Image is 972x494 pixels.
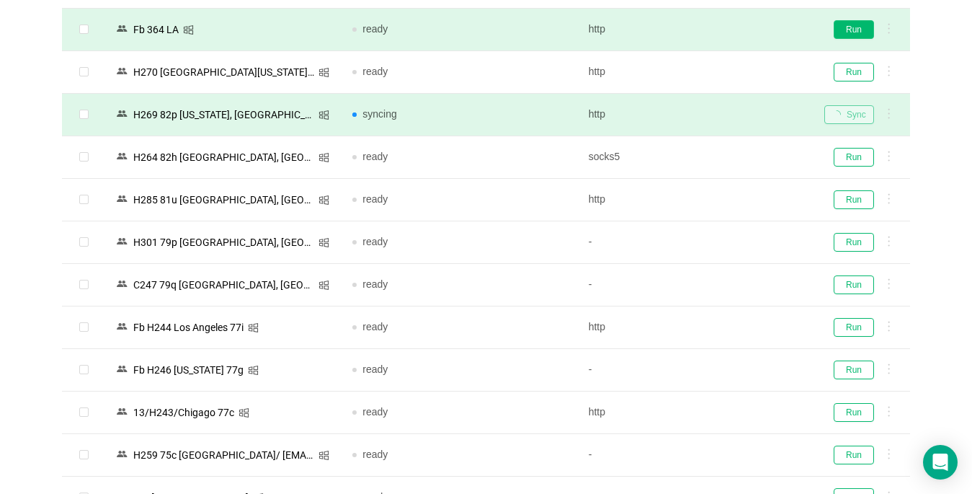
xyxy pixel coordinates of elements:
span: syncing [362,108,396,120]
i: icon: windows [318,195,329,206]
span: ready [362,363,388,375]
span: ready [362,236,388,247]
i: icon: windows [248,365,259,376]
div: Н285 81u [GEOGRAPHIC_DATA], [GEOGRAPHIC_DATA]/ [EMAIL_ADDRESS][DOMAIN_NAME] [129,190,318,209]
span: ready [362,321,388,332]
span: ready [362,151,388,162]
div: Open Intercom Messenger [923,445,958,480]
span: ready [362,193,388,205]
button: Run [834,361,874,379]
i: icon: windows [183,25,194,35]
td: http [577,392,813,434]
div: Н259 75c [GEOGRAPHIC_DATA]/ [EMAIL_ADDRESS][DOMAIN_NAME] [129,446,318,464]
td: socks5 [577,136,813,179]
td: - [577,264,813,306]
span: ready [362,449,388,460]
span: ready [362,278,388,290]
span: ready [362,23,388,35]
button: Run [834,403,874,422]
div: Fb 364 LA [129,20,183,39]
i: icon: windows [318,237,329,248]
div: Fb Н244 Los Angeles 77i [129,318,248,337]
div: Н270 [GEOGRAPHIC_DATA][US_STATE]/ [EMAIL_ADDRESS][DOMAIN_NAME] [129,63,318,81]
button: Run [834,190,874,209]
i: icon: windows [238,407,249,418]
span: ready [362,406,388,418]
button: Run [834,318,874,337]
td: http [577,306,813,349]
i: icon: windows [318,67,329,78]
i: icon: windows [318,110,329,120]
div: 13/Н243/Chigago 77c [129,403,238,422]
i: icon: windows [318,280,329,291]
button: Run [834,446,874,464]
td: http [577,179,813,221]
button: Run [834,20,874,39]
i: icon: windows [318,152,329,163]
i: icon: windows [248,322,259,333]
td: - [577,221,813,264]
div: Fb Н246 [US_STATE] 77g [129,361,248,379]
i: icon: windows [318,450,329,461]
td: http [577,9,813,51]
div: C247 79q [GEOGRAPHIC_DATA], [GEOGRAPHIC_DATA] | [EMAIL_ADDRESS][DOMAIN_NAME] [129,275,318,294]
span: ready [362,66,388,77]
div: Н264 82h [GEOGRAPHIC_DATA], [GEOGRAPHIC_DATA]/ [EMAIL_ADDRESS][DOMAIN_NAME] [129,148,318,167]
div: Н269 82p [US_STATE], [GEOGRAPHIC_DATA]/ [EMAIL_ADDRESS][DOMAIN_NAME] [129,105,318,124]
td: http [577,94,813,136]
td: - [577,349,813,392]
button: Run [834,275,874,294]
button: Run [834,233,874,252]
div: Н301 79p [GEOGRAPHIC_DATA], [GEOGRAPHIC_DATA] | [EMAIL_ADDRESS][DOMAIN_NAME] [129,233,318,252]
td: - [577,434,813,477]
td: http [577,51,813,94]
button: Run [834,63,874,81]
button: Run [834,148,874,167]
